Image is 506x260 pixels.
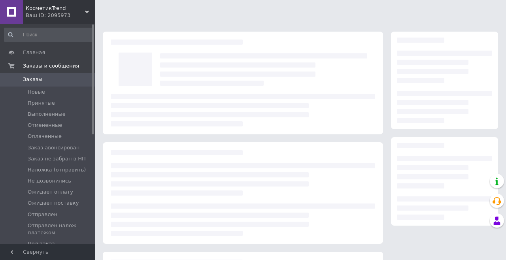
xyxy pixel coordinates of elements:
[26,5,85,12] span: КосметикTrend
[28,144,79,151] span: Заказ авонсирован
[28,122,62,129] span: Отмененные
[28,222,93,236] span: Отправлен налож платежом
[28,89,45,96] span: Новые
[28,155,86,162] span: Заказ не забран в НП
[4,28,93,42] input: Поиск
[28,177,71,185] span: Не дозвонились
[26,12,95,19] div: Ваш ID: 2095973
[28,111,66,118] span: Выполненные
[28,188,73,196] span: Ожидает оплату
[23,62,79,70] span: Заказы и сообщения
[28,240,55,247] span: Под заказ
[23,49,45,56] span: Главная
[28,211,57,218] span: Отправлен
[28,166,86,173] span: Наложка (отправить)
[28,133,62,140] span: Оплаченные
[28,100,55,107] span: Принятые
[28,200,79,207] span: Ожидает поставку
[23,76,42,83] span: Заказы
